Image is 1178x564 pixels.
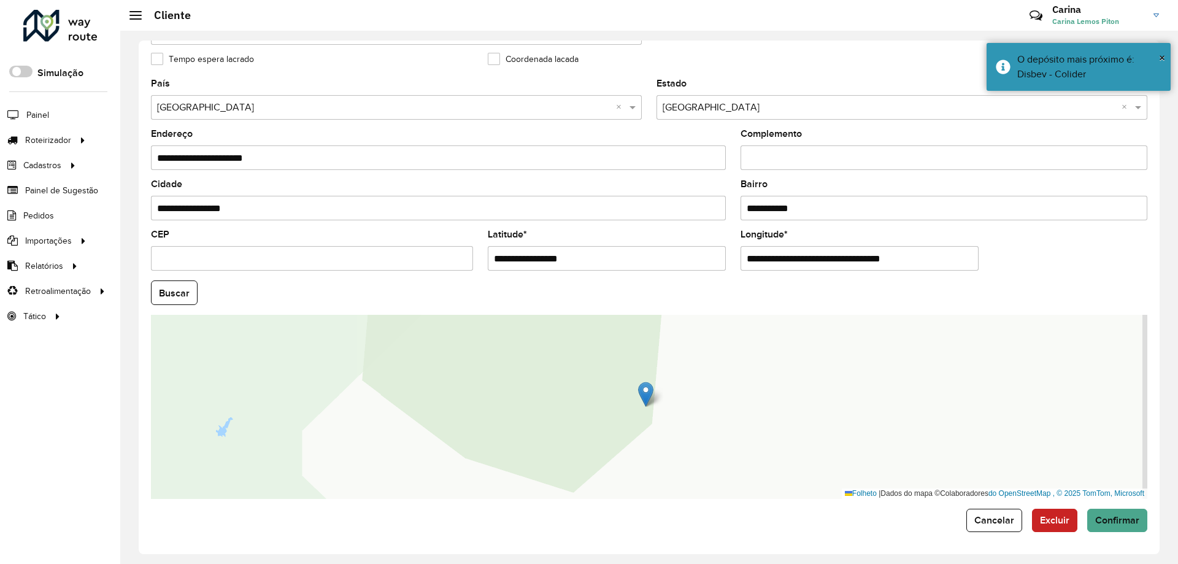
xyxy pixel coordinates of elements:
font: Pedidos [23,211,54,220]
font: Coordenada lacada [506,55,579,64]
font: Cliente [154,8,191,22]
font: Relatórios [25,261,63,271]
font: Retroalimentação [25,287,91,296]
font: Complemento [741,128,802,139]
button: Fechar [1159,48,1165,67]
font: Excluir [1040,515,1069,525]
font: Importações [25,236,72,245]
font: Buscar [159,288,190,298]
font: Endereço [151,128,193,139]
font: Latitude [488,229,523,239]
font: Dados do mapa © [880,489,940,498]
font: Carina [1052,3,1081,15]
font: Confirmar [1095,515,1139,525]
font: CEP [151,229,169,239]
font: Painel [26,110,49,120]
font: Simulação [37,68,83,78]
font: | [879,489,880,498]
button: Excluir [1032,509,1077,532]
font: Cadastros [23,161,61,170]
a: Contato Rápido [1023,2,1049,29]
font: × [1159,51,1165,64]
font: Tático [23,312,46,321]
font: O depósito mais próximo é: Disbev - Colider [1017,54,1134,79]
button: Buscar [151,280,198,305]
font: Tempo espera lacrado [169,55,254,64]
font: Folheto [852,489,877,498]
font: Bairro [741,179,768,189]
span: Clear all [1122,100,1132,115]
button: Cancelar [966,509,1022,532]
font: Cidade [151,179,182,189]
font: Cancelar [974,515,1014,525]
font: Carina Lemos Piton [1052,17,1119,26]
font: Colaboradores [940,489,988,498]
img: Marcador [638,382,653,407]
font: Roteirizador [25,136,71,145]
font: País [151,78,170,88]
a: Folheto [845,489,877,498]
a: do OpenStreetMap , © 2025 TomTom, Microsoft [988,489,1144,498]
span: Clear all [616,100,626,115]
font: Longitude [741,229,784,239]
font: Estado [656,78,687,88]
font: Painel de Sugestão [25,186,98,195]
button: Confirmar [1087,509,1147,532]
